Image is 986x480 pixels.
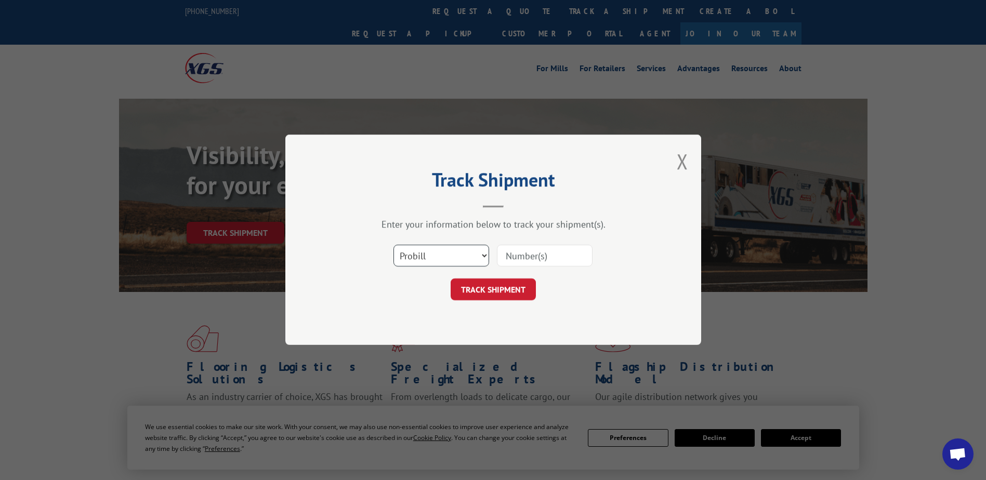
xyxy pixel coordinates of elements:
div: Enter your information below to track your shipment(s). [337,219,649,231]
button: Close modal [677,148,688,175]
h2: Track Shipment [337,172,649,192]
div: Open chat [942,438,974,470]
button: TRACK SHIPMENT [451,279,536,301]
input: Number(s) [497,245,593,267]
